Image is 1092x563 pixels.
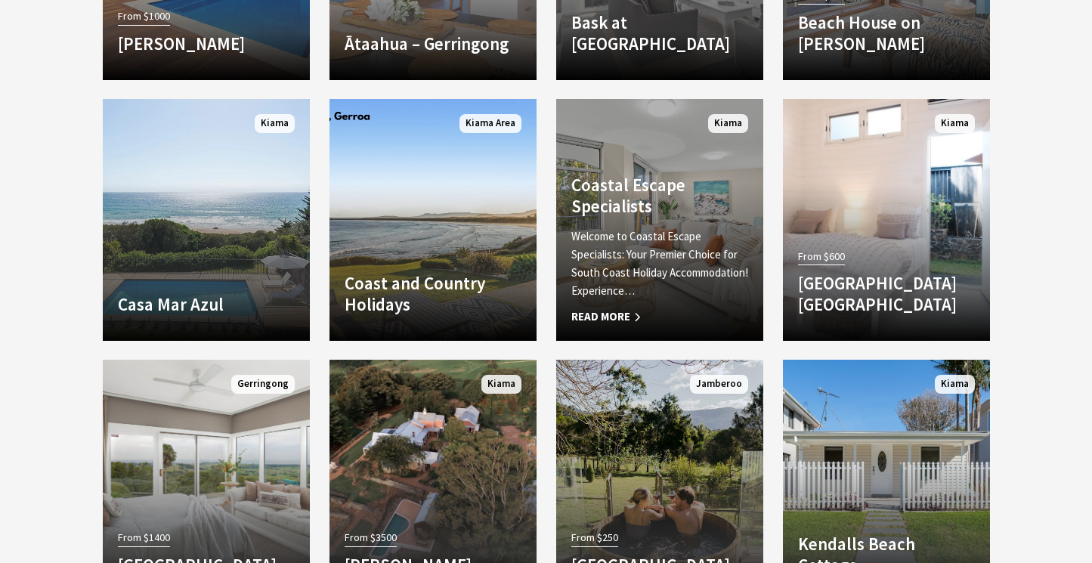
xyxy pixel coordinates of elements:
h4: Coast and Country Holidays [345,273,521,314]
span: From $1000 [118,8,170,25]
span: Kiama [481,375,521,394]
h4: [GEOGRAPHIC_DATA] [GEOGRAPHIC_DATA] [798,273,975,314]
span: Read More [571,308,748,326]
span: Kiama [935,114,975,133]
h4: Bask at [GEOGRAPHIC_DATA] [571,12,748,54]
span: Kiama [708,114,748,133]
a: Another Image Used Coast and Country Holidays Kiama Area [329,99,537,341]
p: Welcome to Coastal Escape Specialists: Your Premier Choice for South Coast Holiday Accommodation!... [571,227,748,300]
span: Gerringong [231,375,295,394]
span: From $600 [798,248,845,265]
h4: [PERSON_NAME] [118,33,295,54]
h4: Casa Mar Azul [118,294,295,315]
h4: Ātaahua – Gerringong [345,33,521,54]
a: Another Image Used Coastal Escape Specialists Welcome to Coastal Escape Specialists: Your Premier... [556,99,763,341]
span: From $3500 [345,529,397,546]
span: From $250 [571,529,618,546]
h4: Beach House on [PERSON_NAME] [798,12,975,54]
span: Kiama Area [459,114,521,133]
span: From $1400 [118,529,170,546]
a: From $600 [GEOGRAPHIC_DATA] [GEOGRAPHIC_DATA] Kiama [783,99,990,341]
h4: Coastal Escape Specialists [571,175,748,216]
a: Another Image Used Casa Mar Azul Kiama [103,99,310,341]
span: Kiama [255,114,295,133]
span: Kiama [935,375,975,394]
span: Jamberoo [690,375,748,394]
